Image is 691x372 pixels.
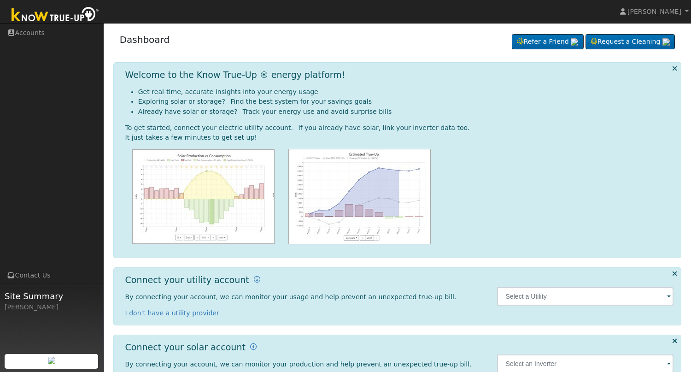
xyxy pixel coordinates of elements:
[5,302,99,312] div: [PERSON_NAME]
[125,123,674,133] div: To get started, connect your electric utility account. If you already have solar, link your inver...
[571,38,578,46] img: retrieve
[125,360,472,368] span: By connecting your account, we can monitor your production and help prevent an unexpected true-up...
[7,5,104,26] img: Know True-Up
[120,34,170,45] a: Dashboard
[125,293,457,301] span: By connecting your account, we can monitor your usage and help prevent an unexpected true-up bill.
[125,309,219,317] a: I don't have a utility provider
[512,34,584,50] a: Refer a Friend
[125,342,246,353] h1: Connect your solar account
[5,290,99,302] span: Site Summary
[662,38,670,46] img: retrieve
[138,97,674,106] li: Exploring solar or storage? Find the best system for your savings goals
[497,287,673,306] input: Select a Utility
[125,275,249,285] h1: Connect your utility account
[138,107,674,117] li: Already have solar or storage? Track your energy use and avoid surprise bills
[627,8,681,15] span: [PERSON_NAME]
[125,133,674,142] div: It just takes a few minutes to get set up!
[586,34,675,50] a: Request a Cleaning
[138,87,674,97] li: Get real-time, accurate insights into your energy usage
[48,357,55,364] img: retrieve
[125,70,345,80] h1: Welcome to the Know True-Up ® energy platform!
